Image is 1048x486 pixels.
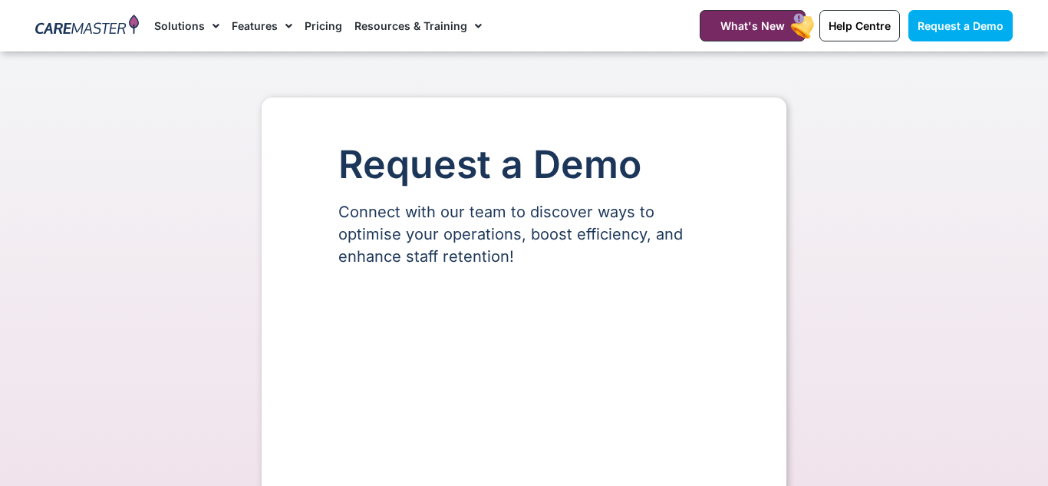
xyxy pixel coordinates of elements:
a: Request a Demo [908,10,1013,41]
span: What's New [720,19,785,32]
p: Connect with our team to discover ways to optimise your operations, boost efficiency, and enhance... [338,201,710,268]
h1: Request a Demo [338,144,710,186]
a: Help Centre [819,10,900,41]
span: Request a Demo [918,19,1004,32]
img: CareMaster Logo [35,15,139,38]
a: What's New [700,10,806,41]
span: Help Centre [829,19,891,32]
